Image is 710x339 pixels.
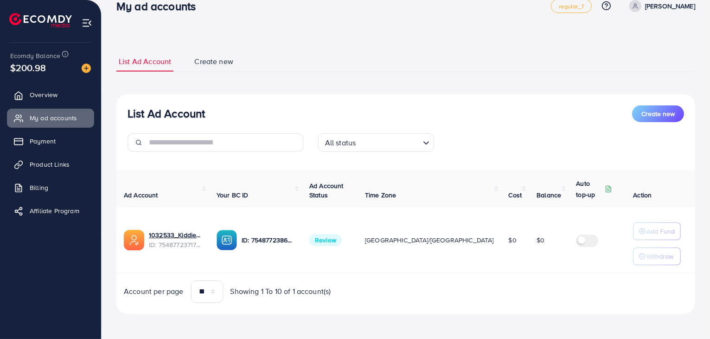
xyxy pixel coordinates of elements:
[633,190,652,200] span: Action
[309,234,342,246] span: Review
[576,178,603,200] p: Auto top-up
[633,222,681,240] button: Add Fund
[323,136,358,150] span: All status
[633,248,681,265] button: Withdraw
[9,13,72,27] img: logo
[119,56,171,67] span: List Ad Account
[318,133,434,152] div: Search for option
[149,230,202,249] div: <span class='underline'>1032533_Kiddie Land_1757585604540</span></br>7548772371726041089
[632,105,684,122] button: Create new
[30,137,56,146] span: Payment
[10,61,46,74] span: $200.98
[217,230,237,250] img: ic-ba-acc.ded83a64.svg
[365,235,494,245] span: [GEOGRAPHIC_DATA]/[GEOGRAPHIC_DATA]
[645,0,695,12] p: [PERSON_NAME]
[559,3,583,9] span: regular_1
[30,206,79,215] span: Affiliate Program
[124,230,144,250] img: ic-ads-acc.e4c84228.svg
[7,85,94,104] a: Overview
[309,181,344,200] span: Ad Account Status
[30,113,77,123] span: My ad accounts
[128,107,205,120] h3: List Ad Account
[82,18,92,28] img: menu
[358,134,419,150] input: Search for option
[641,109,675,118] span: Create new
[149,230,202,240] a: 1032533_Kiddie Land_1757585604540
[537,190,561,200] span: Balance
[509,190,522,200] span: Cost
[194,56,233,67] span: Create new
[646,251,673,262] p: Withdraw
[646,226,675,237] p: Add Fund
[82,64,91,73] img: image
[7,109,94,127] a: My ad accounts
[365,190,396,200] span: Time Zone
[124,286,184,297] span: Account per page
[7,178,94,197] a: Billing
[671,297,703,332] iframe: Chat
[30,160,70,169] span: Product Links
[124,190,158,200] span: Ad Account
[509,235,517,245] span: $0
[30,183,48,192] span: Billing
[7,132,94,150] a: Payment
[217,190,249,200] span: Your BC ID
[537,235,544,245] span: $0
[10,51,60,60] span: Ecomdy Balance
[7,155,94,174] a: Product Links
[7,202,94,220] a: Affiliate Program
[149,240,202,249] span: ID: 7548772371726041089
[230,286,331,297] span: Showing 1 To 10 of 1 account(s)
[242,235,294,246] p: ID: 7548772386359853072
[30,90,58,99] span: Overview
